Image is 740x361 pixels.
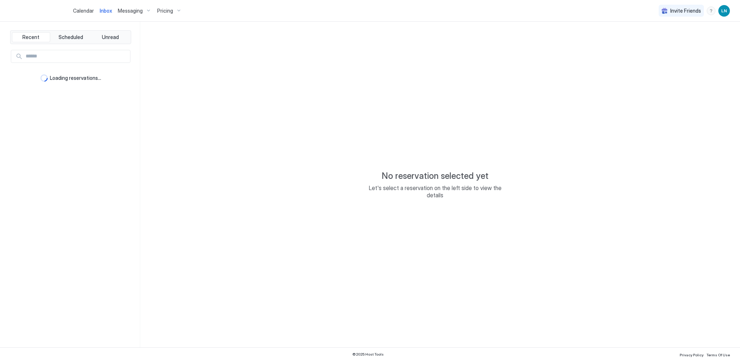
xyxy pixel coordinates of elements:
[718,5,730,17] div: User profile
[50,75,101,81] span: Loading reservations...
[59,34,83,40] span: Scheduled
[102,34,119,40] span: Unread
[35,351,56,358] a: Google Play Store
[23,50,130,63] input: Input Field
[91,32,129,42] button: Unread
[100,7,112,14] a: Inbox
[707,7,715,15] div: menu
[670,8,701,14] span: Invite Friends
[706,353,730,357] span: Terms Of Use
[12,32,50,42] button: Recent
[706,351,730,358] a: Terms Of Use
[40,74,48,82] div: loading
[22,34,39,40] span: Recent
[73,8,94,14] span: Calendar
[382,171,489,181] span: No reservation selected yet
[363,184,507,199] span: Let's select a reservation on the left side to view the details
[73,7,94,14] a: Calendar
[680,351,704,358] a: Privacy Policy
[680,353,704,357] span: Privacy Policy
[157,8,173,14] span: Pricing
[118,8,143,14] span: Messaging
[100,8,112,14] span: Inbox
[10,30,131,44] div: tab-group
[352,352,384,357] span: © 2025 Host Tools
[10,5,64,16] a: Host Tools Logo
[10,351,32,358] a: App Store
[52,32,90,42] button: Scheduled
